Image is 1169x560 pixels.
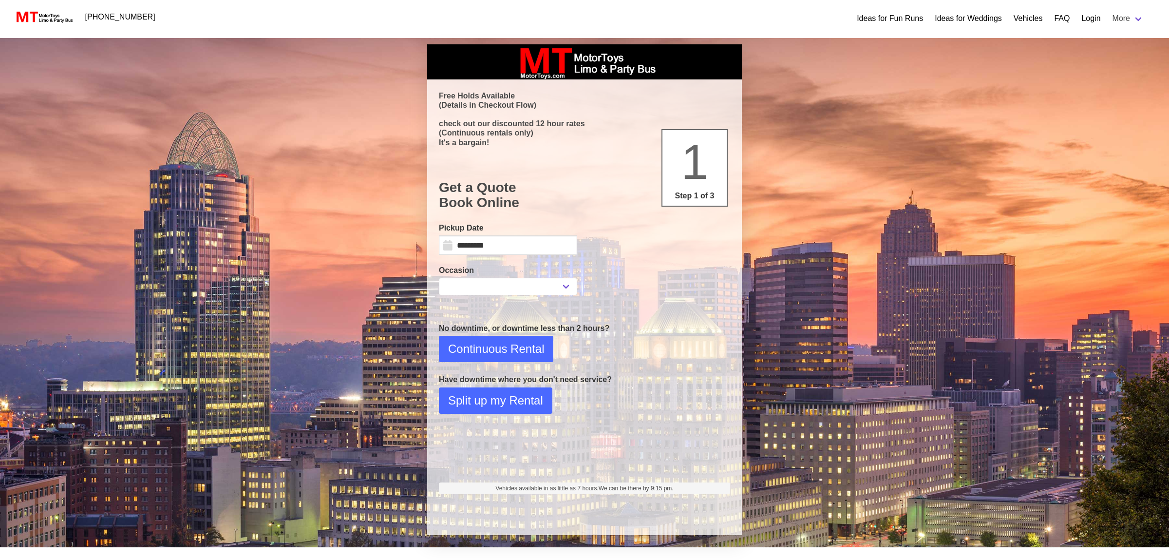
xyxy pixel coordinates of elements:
p: Free Holds Available [439,91,730,100]
p: (Continuous rentals only) [439,128,730,137]
label: Pickup Date [439,222,577,234]
p: No downtime, or downtime less than 2 hours? [439,323,730,334]
p: Have downtime where you don't need service? [439,374,730,386]
span: 1 [681,135,708,189]
a: [PHONE_NUMBER] [79,7,161,27]
span: Vehicles available in as little as 7 hours. [495,484,673,493]
p: (Details in Checkout Flow) [439,100,730,110]
a: Login [1081,13,1100,24]
a: FAQ [1054,13,1070,24]
p: Step 1 of 3 [666,190,723,202]
h1: Get a Quote Book Online [439,180,730,211]
p: It's a bargain! [439,138,730,147]
label: Occasion [439,265,577,276]
button: Split up my Rental [439,387,552,414]
span: Split up my Rental [448,392,543,409]
img: box_logo_brand.jpeg [511,44,658,79]
p: check out our discounted 12 hour rates [439,119,730,128]
img: MotorToys Logo [14,10,74,24]
span: We can be there by 9:15 pm. [599,485,674,492]
a: Vehicles [1014,13,1043,24]
button: Continuous Rental [439,336,553,362]
span: Continuous Rental [448,340,544,358]
a: More [1107,9,1150,28]
a: Ideas for Fun Runs [857,13,923,24]
a: Ideas for Weddings [935,13,1002,24]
